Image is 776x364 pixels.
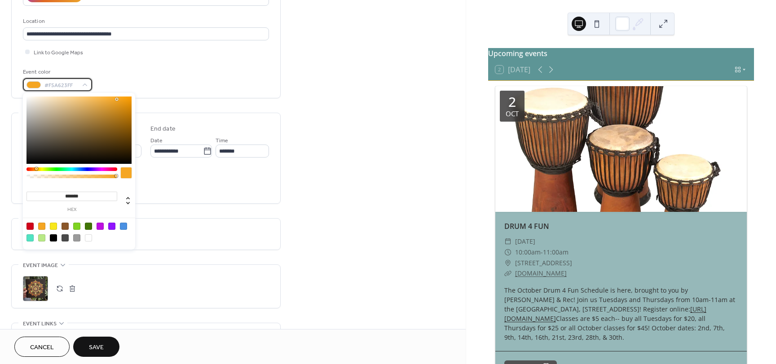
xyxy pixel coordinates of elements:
[495,285,747,342] div: The October Drum 4 Fun Schedule is here, brought to you by [PERSON_NAME] & Rec! Join us Tuesdays ...
[50,223,57,230] div: #F8E71C
[38,234,45,241] div: #B8E986
[23,319,57,329] span: Event links
[26,234,34,241] div: #50E3C2
[26,207,117,212] label: hex
[89,343,104,352] span: Save
[44,81,78,90] span: #F5A623FF
[73,234,80,241] div: #9B9B9B
[515,247,541,258] span: 10:00am
[26,223,34,230] div: #D0021B
[14,337,70,357] button: Cancel
[216,136,228,145] span: Time
[504,305,706,323] a: [URL][DOMAIN_NAME]
[97,223,104,230] div: #BD10E0
[504,268,511,279] div: ​
[23,261,58,270] span: Event image
[504,258,511,268] div: ​
[506,110,519,117] div: Oct
[504,236,511,247] div: ​
[120,223,127,230] div: #4A90E2
[108,223,115,230] div: #9013FE
[504,221,549,231] a: DRUM 4 FUN
[23,17,267,26] div: Location
[23,67,90,77] div: Event color
[543,247,569,258] span: 11:00am
[30,343,54,352] span: Cancel
[150,136,163,145] span: Date
[23,276,48,301] div: ;
[515,269,567,277] a: [DOMAIN_NAME]
[541,247,543,258] span: -
[62,234,69,241] div: #4A4A4A
[73,223,80,230] div: #7ED321
[504,247,511,258] div: ​
[488,48,754,59] div: Upcoming events
[85,234,92,241] div: #FFFFFF
[515,258,572,268] span: [STREET_ADDRESS]
[50,234,57,241] div: #000000
[38,223,45,230] div: #F5A623
[508,95,516,109] div: 2
[73,337,119,357] button: Save
[85,223,92,230] div: #417505
[62,223,69,230] div: #8B572A
[34,48,83,57] span: Link to Google Maps
[150,124,176,134] div: End date
[515,236,535,247] span: [DATE]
